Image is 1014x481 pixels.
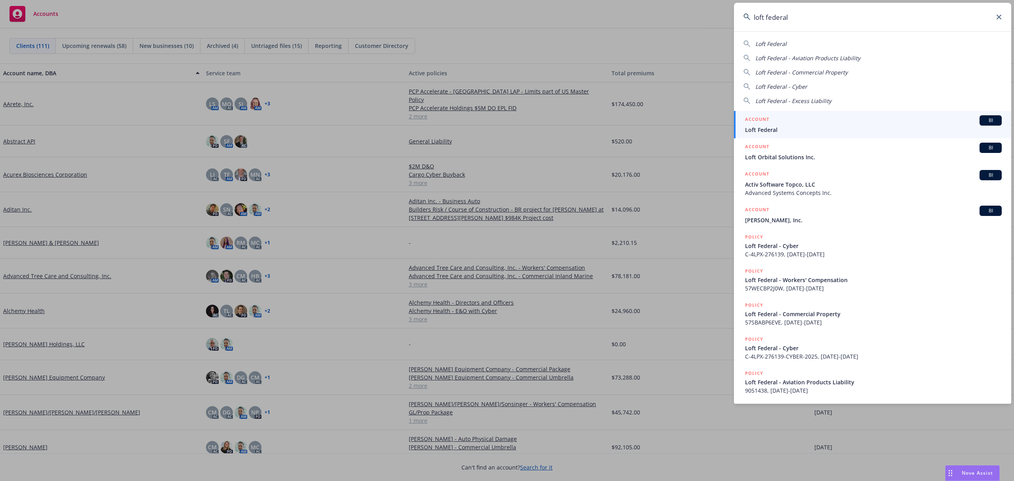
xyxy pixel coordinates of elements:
[745,216,1002,224] span: [PERSON_NAME], Inc.
[734,201,1011,229] a: ACCOUNTBI[PERSON_NAME], Inc.
[755,40,787,48] span: Loft Federal
[755,69,848,76] span: Loft Federal - Commercial Property
[983,117,999,124] span: BI
[734,138,1011,166] a: ACCOUNTBILoft Orbital Solutions Inc.
[755,83,807,90] span: Loft Federal - Cyber
[745,386,1002,395] span: 9051438, [DATE]-[DATE]
[734,297,1011,331] a: POLICYLoft Federal - Commercial Property57SBABP6EVE, [DATE]-[DATE]
[734,365,1011,399] a: POLICYLoft Federal - Aviation Products Liability9051438, [DATE]-[DATE]
[745,318,1002,326] span: 57SBABP6EVE, [DATE]-[DATE]
[745,267,763,275] h5: POLICY
[745,233,763,241] h5: POLICY
[745,206,769,215] h5: ACCOUNT
[755,97,831,105] span: Loft Federal - Excess Liability
[734,111,1011,138] a: ACCOUNTBILoft Federal
[983,172,999,179] span: BI
[755,54,860,62] span: Loft Federal - Aviation Products Liability
[945,466,955,481] div: Drag to move
[734,166,1011,201] a: ACCOUNTBIActiv Software Topco, LLCAdvanced Systems Concepts Inc.
[734,263,1011,297] a: POLICYLoft Federal - Workers' Compensation57WECBP2J0W, [DATE]-[DATE]
[734,331,1011,365] a: POLICYLoft Federal - CyberC-4LPX-276139-CYBER-2025, [DATE]-[DATE]
[745,344,1002,352] span: Loft Federal - Cyber
[745,378,1002,386] span: Loft Federal - Aviation Products Liability
[745,153,1002,161] span: Loft Orbital Solutions Inc.
[745,276,1002,284] span: Loft Federal - Workers' Compensation
[745,335,763,343] h5: POLICY
[745,250,1002,258] span: C-4LPX-276139, [DATE]-[DATE]
[745,115,769,125] h5: ACCOUNT
[745,126,1002,134] span: Loft Federal
[745,143,769,152] h5: ACCOUNT
[945,465,1000,481] button: Nova Assist
[745,301,763,309] h5: POLICY
[983,144,999,151] span: BI
[962,470,993,476] span: Nova Assist
[734,229,1011,263] a: POLICYLoft Federal - CyberC-4LPX-276139, [DATE]-[DATE]
[745,284,1002,292] span: 57WECBP2J0W, [DATE]-[DATE]
[745,310,1002,318] span: Loft Federal - Commercial Property
[745,352,1002,361] span: C-4LPX-276139-CYBER-2025, [DATE]-[DATE]
[983,207,999,214] span: BI
[745,242,1002,250] span: Loft Federal - Cyber
[745,180,1002,189] span: Activ Software Topco, LLC
[745,369,763,377] h5: POLICY
[734,3,1011,31] input: Search...
[745,189,1002,197] span: Advanced Systems Concepts Inc.
[745,170,769,179] h5: ACCOUNT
